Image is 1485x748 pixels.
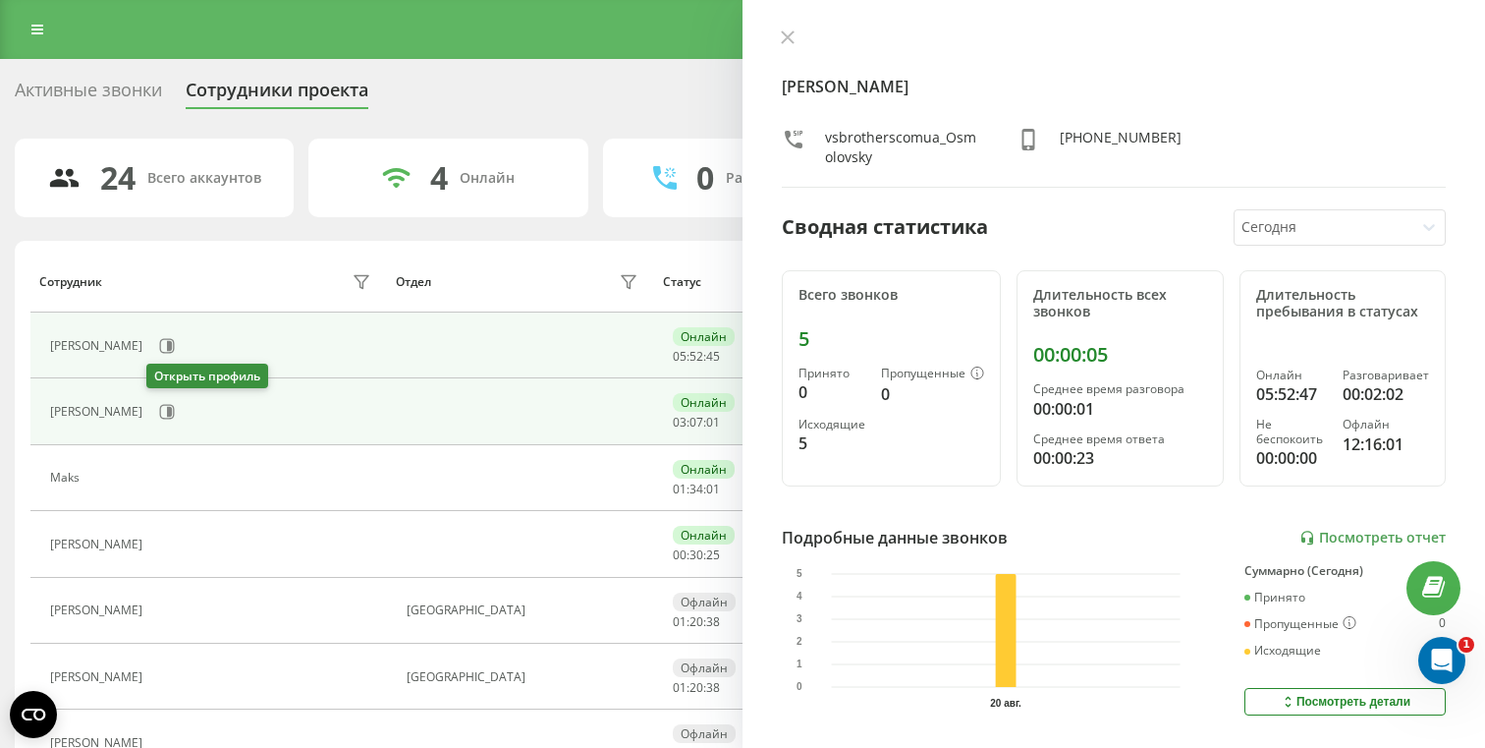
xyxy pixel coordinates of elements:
[50,670,147,684] div: [PERSON_NAME]
[50,604,147,617] div: [PERSON_NAME]
[782,526,1008,549] div: Подробные данные звонков
[825,128,977,167] div: vsbrotherscomua_Osmolovsky
[881,367,984,382] div: Пропущенные
[689,547,703,563] span: 30
[1343,432,1429,456] div: 12:16:01
[663,275,701,289] div: Статус
[673,460,735,479] div: Онлайн
[798,432,865,455] div: 5
[673,615,720,629] div: : :
[881,382,984,406] div: 0
[706,414,720,431] span: 01
[1033,397,1207,421] div: 00:00:01
[1033,343,1207,367] div: 00:00:05
[673,526,735,545] div: Онлайн
[1280,694,1410,710] div: Посмотреть детали
[1244,688,1446,716] button: Посмотреть детали
[673,593,736,611] div: Офлайн
[100,159,136,197] div: 24
[1060,128,1182,167] div: [PHONE_NUMBER]
[1458,637,1474,653] span: 1
[797,591,802,602] text: 4
[39,275,102,289] div: Сотрудник
[673,327,735,346] div: Онлайн
[673,659,736,677] div: Офлайн
[396,275,431,289] div: Отдел
[673,481,687,497] span: 01
[430,159,448,197] div: 4
[10,691,57,738] button: Open CMP widget
[407,604,643,617] div: [GEOGRAPHIC_DATA]
[689,414,703,431] span: 07
[673,393,735,412] div: Онлайн
[1299,530,1446,547] a: Посмотреть отчет
[673,613,687,630] span: 01
[1256,446,1328,470] div: 00:00:00
[50,471,84,485] div: Maks
[1033,382,1207,396] div: Среднее время разговора
[673,547,687,563] span: 00
[673,348,687,365] span: 05
[706,679,720,696] span: 38
[146,364,268,388] div: Открыть профиль
[706,348,720,365] span: 45
[673,350,720,364] div: : :
[673,548,720,562] div: : :
[990,698,1021,709] text: 20 авг.
[1244,616,1356,632] div: Пропущенные
[782,212,988,242] div: Сводная статистика
[706,481,720,497] span: 01
[689,613,703,630] span: 20
[689,481,703,497] span: 34
[1244,644,1321,658] div: Исходящие
[673,416,720,430] div: : :
[1418,637,1465,684] iframe: Intercom live chat
[673,414,687,431] span: 03
[15,80,162,110] div: Активные звонки
[1256,369,1328,382] div: Онлайн
[673,679,687,696] span: 01
[1256,287,1430,320] div: Длительность пребывания в статусах
[1439,616,1446,632] div: 0
[407,670,643,684] div: [GEOGRAPHIC_DATA]
[798,380,865,404] div: 0
[797,613,802,624] text: 3
[1256,382,1328,406] div: 05:52:47
[1033,287,1207,320] div: Длительность всех звонков
[797,659,802,669] text: 1
[186,80,368,110] div: Сотрудники проекта
[1343,418,1429,432] div: Офлайн
[798,418,865,432] div: Исходящие
[1244,564,1446,578] div: Суммарно (Сегодня)
[673,724,736,743] div: Офлайн
[689,679,703,696] span: 20
[1244,591,1305,604] div: Принято
[1343,369,1429,382] div: Разговаривает
[797,681,802,692] text: 0
[50,405,147,419] div: [PERSON_NAME]
[50,538,147,551] div: [PERSON_NAME]
[1033,432,1207,446] div: Среднее время ответа
[673,483,720,496] div: : :
[1343,382,1429,406] div: 00:02:02
[706,613,720,630] span: 38
[147,170,261,187] div: Всего аккаунтов
[673,681,720,695] div: : :
[460,170,515,187] div: Онлайн
[797,568,802,579] text: 5
[696,159,714,197] div: 0
[706,547,720,563] span: 25
[726,170,833,187] div: Разговаривают
[1033,446,1207,470] div: 00:00:23
[797,636,802,647] text: 2
[798,327,984,351] div: 5
[798,287,984,304] div: Всего звонков
[50,339,147,353] div: [PERSON_NAME]
[798,367,865,380] div: Принято
[689,348,703,365] span: 52
[782,75,1446,98] h4: [PERSON_NAME]
[1256,418,1328,446] div: Не беспокоить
